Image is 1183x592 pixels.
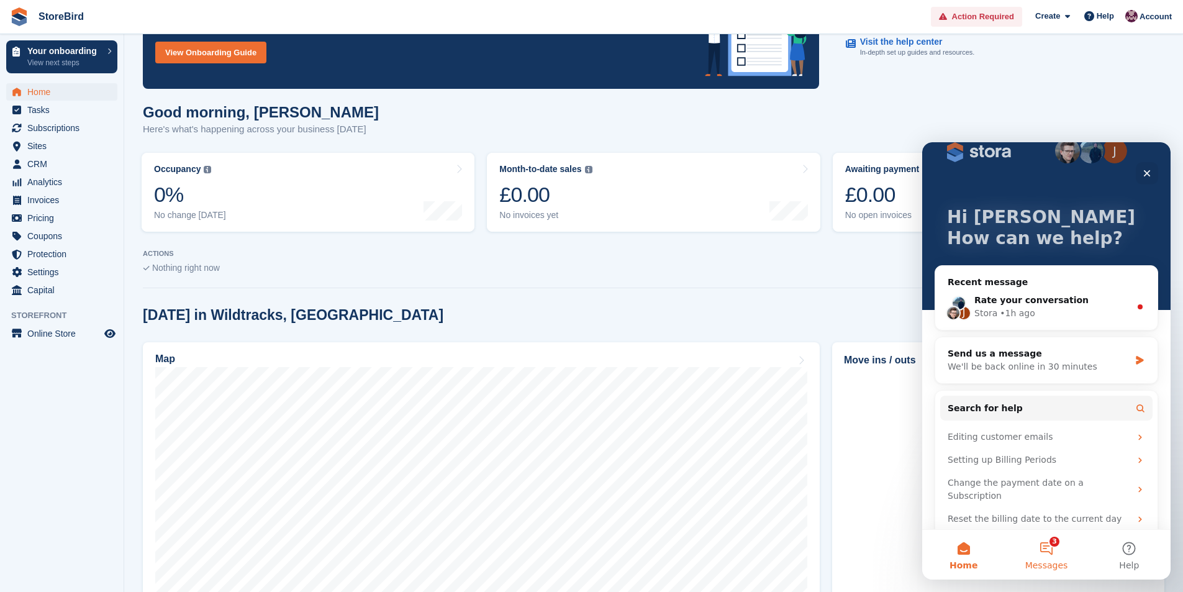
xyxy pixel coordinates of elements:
[844,353,1153,368] h2: Move ins / outs
[922,142,1171,580] iframe: Intercom live chat
[25,334,208,360] div: Change the payment date on a Subscription
[1140,11,1172,23] span: Account
[143,266,150,271] img: blank_slate_check_icon-ba018cac091ee9be17c0a81a6c232d5eb81de652e7a59be601be346b1b6ddf79.svg
[103,419,146,427] span: Messages
[6,227,117,245] a: menu
[197,419,217,427] span: Help
[29,153,44,168] img: Brian avatar
[13,142,235,188] div: Brian avatarSteven avatarJRate your conversationStora•1h ago
[6,281,117,299] a: menu
[25,260,101,273] span: Search for help
[18,329,230,365] div: Change the payment date on a Subscription
[142,153,474,232] a: Occupancy 0% No change [DATE]
[25,370,208,383] div: Reset the billing date to the current day
[27,191,102,209] span: Invoices
[166,388,248,437] button: Help
[214,20,236,42] div: Close
[27,101,102,119] span: Tasks
[499,164,581,175] div: Month-to-date sales
[585,166,592,173] img: icon-info-grey-7440780725fd019a000dd9b08b2336e03edf1995a4989e88bcd33f0948082b44.svg
[1097,10,1114,22] span: Help
[860,37,965,47] p: Visit the help center
[6,245,117,263] a: menu
[931,7,1022,27] a: Action Required
[52,153,166,163] span: Rate your conversation
[154,182,226,207] div: 0%
[27,245,102,263] span: Protection
[12,123,236,188] div: Recent messageBrian avatarSteven avatarJRate your conversationStora•1h ago
[6,209,117,227] a: menu
[833,153,1166,232] a: Awaiting payment £0.00 No open invoices
[499,182,592,207] div: £0.00
[18,306,230,329] div: Setting up Billing Periods
[25,86,224,107] p: How can we help?
[846,30,1153,64] a: Visit the help center In-depth set up guides and resources.
[10,7,29,26] img: stora-icon-8386f47178a22dfd0bd8f6a31ec36ba5ce8667c1dd55bd0f319d3a0aa187defe.svg
[27,173,102,191] span: Analytics
[6,155,117,173] a: menu
[952,11,1014,23] span: Action Required
[6,101,117,119] a: menu
[18,365,230,388] div: Reset the billing date to the current day
[1125,10,1138,22] img: Hugh Stanton
[154,164,201,175] div: Occupancy
[143,104,379,121] h1: Good morning, [PERSON_NAME]
[845,182,930,207] div: £0.00
[6,263,117,281] a: menu
[27,227,102,245] span: Coupons
[6,40,117,73] a: Your onboarding View next steps
[27,263,102,281] span: Settings
[24,163,39,178] img: Steven avatar
[102,326,117,341] a: Preview store
[487,153,820,232] a: Month-to-date sales £0.00 No invoices yet
[27,137,102,155] span: Sites
[27,57,101,68] p: View next steps
[27,119,102,137] span: Subscriptions
[6,173,117,191] a: menu
[499,210,592,221] div: No invoices yet
[27,209,102,227] span: Pricing
[25,65,224,86] p: Hi [PERSON_NAME]
[155,353,175,365] h2: Map
[27,281,102,299] span: Capital
[27,155,102,173] span: CRM
[204,166,211,173] img: icon-info-grey-7440780725fd019a000dd9b08b2336e03edf1995a4989e88bcd33f0948082b44.svg
[78,165,113,178] div: • 1h ago
[143,250,1164,258] p: ACTIONS
[143,307,443,324] h2: [DATE] in Wildtracks, [GEOGRAPHIC_DATA]
[34,163,49,178] div: J
[12,194,236,242] div: Send us a messageWe'll be back online in 30 minutes
[860,47,975,58] p: In-depth set up guides and resources.
[154,210,226,221] div: No change [DATE]
[6,191,117,209] a: menu
[52,165,75,178] div: Stora
[155,42,266,63] a: View Onboarding Guide
[25,218,207,231] div: We'll be back online in 30 minutes
[27,47,101,55] p: Your onboarding
[1035,10,1060,22] span: Create
[25,205,207,218] div: Send us a message
[25,311,208,324] div: Setting up Billing Periods
[6,325,117,342] a: menu
[18,283,230,306] div: Editing customer emails
[11,309,124,322] span: Storefront
[6,119,117,137] a: menu
[6,137,117,155] a: menu
[845,164,920,175] div: Awaiting payment
[25,288,208,301] div: Editing customer emails
[34,6,89,27] a: StoreBird
[27,419,55,427] span: Home
[18,253,230,278] button: Search for help
[152,263,220,273] span: Nothing right now
[6,83,117,101] a: menu
[845,210,930,221] div: No open invoices
[25,134,223,147] div: Recent message
[27,325,102,342] span: Online Store
[83,388,165,437] button: Messages
[143,122,379,137] p: Here's what's happening across your business [DATE]
[27,83,102,101] span: Home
